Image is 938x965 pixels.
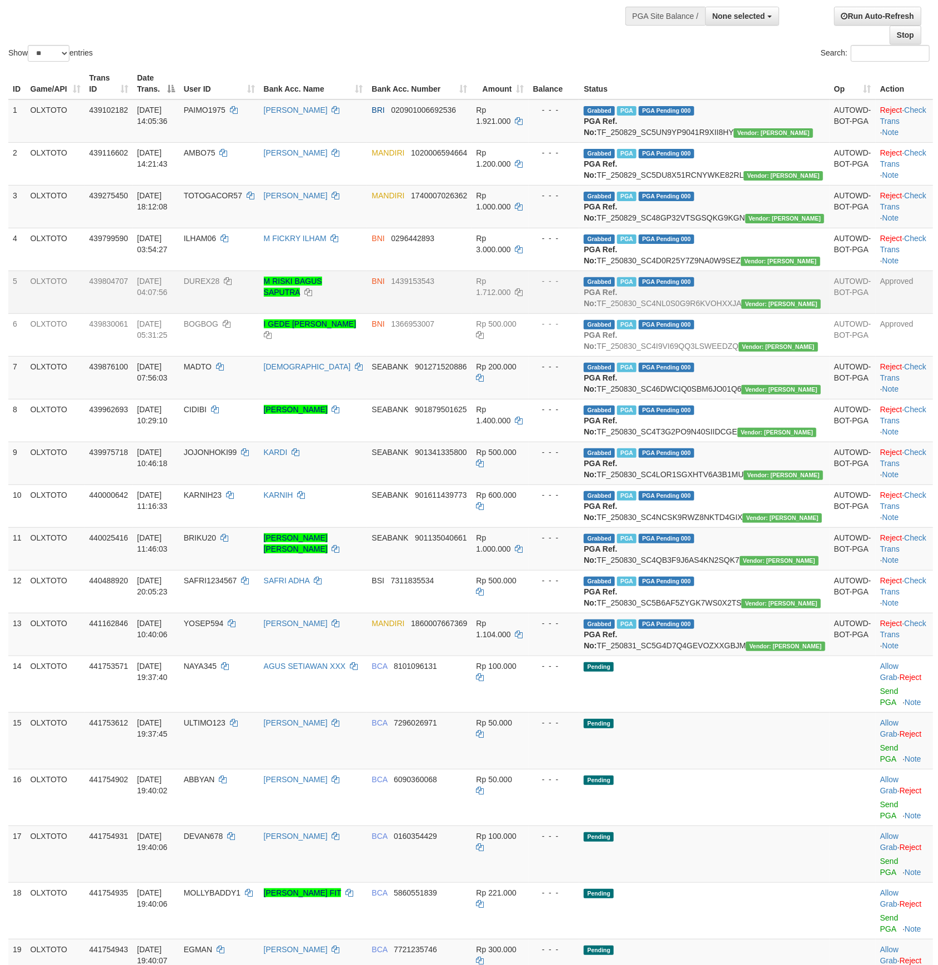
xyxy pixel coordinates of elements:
td: AUTOWD-BOT-PGA [830,99,876,143]
a: [PERSON_NAME] FIT [264,888,342,897]
td: 3 [8,185,26,228]
a: [PERSON_NAME] [264,405,328,414]
th: ID [8,68,26,99]
div: - - - [533,361,575,372]
span: Rp 1.400.000 [476,405,511,425]
td: TF_250830_SC4D0R25Y7Z9NA0W9SEZ [579,228,829,271]
span: 439102182 [89,106,128,114]
span: PGA Pending [639,149,694,158]
div: - - - [533,104,575,116]
span: BRIKU20 [184,533,216,542]
span: Rp 500.000 [476,576,516,585]
td: TF_250830_SC5B6AF5ZYGK7WS0X2TS [579,570,829,613]
a: SAFRI ADHA [264,576,309,585]
a: Reject [880,491,902,499]
b: PGA Ref. No: [584,416,617,436]
td: TF_250829_SC5DU8X51RCNYWKE82RL [579,142,829,185]
td: OLXTOTO [26,399,85,442]
span: Copy 901341335800 to clipboard [415,448,467,457]
a: KARNIH [264,491,293,499]
span: Vendor URL: https://secure4.1velocity.biz [743,513,822,523]
span: Grabbed [584,320,615,329]
span: [DATE] 14:21:43 [137,148,168,168]
span: [DATE] 14:05:36 [137,106,168,126]
span: BNI [372,319,384,328]
td: · · [876,442,933,484]
span: Copy 901271520886 to clipboard [415,362,467,371]
a: Note [882,384,899,393]
span: Vendor URL: https://secure4.1velocity.biz [741,257,820,266]
td: AUTOWD-BOT-PGA [830,484,876,527]
a: Send PGA [880,687,899,707]
th: Op: activate to sort column ascending [830,68,876,99]
input: Search: [851,45,930,62]
a: Check Trans [880,533,926,553]
td: · · [876,356,933,399]
span: BSI [372,576,384,585]
span: [DATE] 05:31:25 [137,319,168,339]
a: Send PGA [880,857,899,877]
span: PGA Pending [639,106,694,116]
span: [DATE] 10:46:18 [137,448,168,468]
a: Note [882,470,899,479]
button: None selected [705,7,779,26]
th: Bank Acc. Name: activate to sort column ascending [259,68,368,99]
a: [DEMOGRAPHIC_DATA] [264,362,351,371]
td: OLXTOTO [26,484,85,527]
span: ILHAM06 [184,234,216,243]
th: Bank Acc. Number: activate to sort column ascending [367,68,471,99]
td: TF_250831_SC5G4D7Q4GEVOZXXGBJM [579,613,829,656]
span: Marked by aubbestuta [617,577,636,586]
td: · · [876,185,933,228]
td: · · [876,399,933,442]
a: AGUS SETIAWAN XXX [264,662,346,671]
span: Marked by aubferri [617,491,636,501]
span: Copy 1860007667369 to clipboard [411,619,467,628]
span: Rp 1.000.000 [476,533,511,553]
span: 439830061 [89,319,128,328]
td: TF_250829_SC5UN9YP9041R9XII8HY [579,99,829,143]
b: PGA Ref. No: [584,245,617,265]
span: Grabbed [584,149,615,158]
td: TF_250829_SC48GP32VTSGSQKG9KGN [579,185,829,228]
span: Rp 200.000 [476,362,516,371]
td: 1 [8,99,26,143]
td: AUTOWD-BOT-PGA [830,313,876,356]
span: Copy 901135040661 to clipboard [415,533,467,542]
span: Rp 1.000.000 [476,191,511,211]
td: · · [876,228,933,271]
td: Approved [876,271,933,313]
a: Run Auto-Refresh [834,7,921,26]
a: Reject [880,362,902,371]
a: Allow Grab [880,832,899,852]
a: [PERSON_NAME] [264,945,328,954]
a: Send PGA [880,913,899,933]
span: Grabbed [584,106,615,116]
td: TF_250830_SC4NCSK9RWZ8NKTD4GIX [579,484,829,527]
a: [PERSON_NAME] [264,832,328,841]
a: Note [905,868,921,877]
a: Stop [890,26,921,44]
a: Reject [880,106,902,114]
span: 439962693 [89,405,128,414]
td: AUTOWD-BOT-PGA [830,228,876,271]
span: Vendor URL: https://secure4.1velocity.biz [741,299,821,309]
span: TOTOGACOR57 [184,191,242,200]
span: SEABANK [372,491,408,499]
a: [PERSON_NAME] [264,148,328,157]
span: Grabbed [584,448,615,458]
a: Check Trans [880,491,926,511]
span: PAIMO1975 [184,106,225,114]
td: AUTOWD-BOT-PGA [830,142,876,185]
span: Marked by aubferri [617,448,636,458]
td: OLXTOTO [26,185,85,228]
span: Rp 1.921.000 [476,106,511,126]
a: Reject [880,191,902,200]
a: Reject [880,576,902,585]
a: Check Trans [880,191,926,211]
span: AMBO75 [184,148,215,157]
th: Status [579,68,829,99]
span: PGA Pending [639,363,694,372]
span: PGA Pending [639,448,694,458]
span: [DATE] 03:54:27 [137,234,168,254]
